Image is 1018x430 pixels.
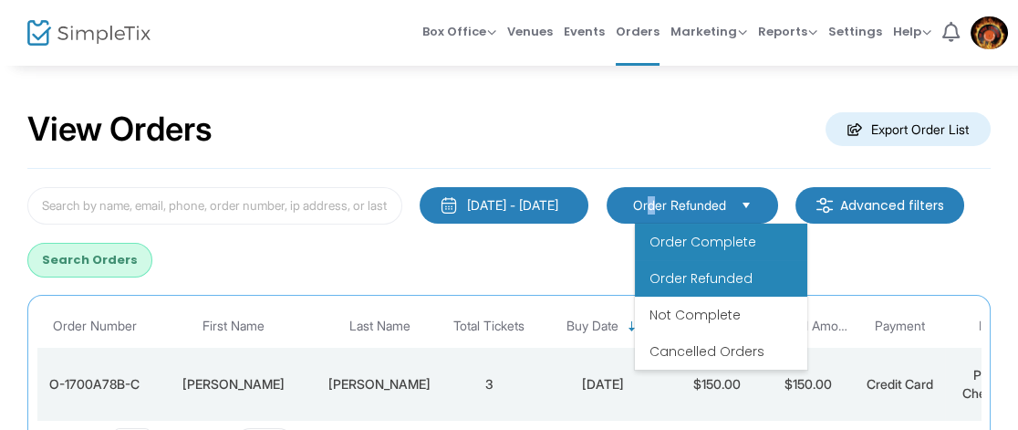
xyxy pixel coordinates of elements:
span: Marketing [670,23,747,40]
m-button: Export Order List [826,112,991,146]
div: 7/11/2025 [539,375,667,393]
span: Events [564,8,605,55]
span: Reports [758,23,817,40]
div: Wilson [320,375,439,393]
span: Order Refunded [633,196,726,215]
span: Order Number [53,319,137,334]
td: $150.00 [763,348,854,421]
span: Order Complete [649,233,756,251]
button: Select [733,195,759,215]
span: Sortable [625,320,639,334]
button: [DATE] - [DATE] [420,187,588,224]
span: Order Refunded [649,269,753,288]
button: Search Orders [27,243,152,278]
h2: View Orders [27,110,213,150]
span: Venues [507,8,553,55]
th: Total Tickets [443,305,535,348]
span: Orders [616,8,660,55]
span: Settings [828,8,882,55]
td: $150.00 [671,348,763,421]
img: filter [815,196,834,215]
div: [DATE] - [DATE] [467,196,558,215]
span: Credit Card [867,376,933,392]
span: Payment [875,319,925,334]
m-button: Advanced filters [795,187,964,224]
input: Search by name, email, phone, order number, ip address, or last 4 digits of card [27,187,402,225]
span: First Name [203,319,265,334]
div: O-1700A78B-C [42,375,147,393]
span: Buy Date [566,319,618,334]
span: Cancelled Orders [649,342,764,361]
span: Last Name [349,319,410,334]
span: PoS [979,319,1002,334]
td: 3 [443,348,535,421]
div: Laneta [156,375,311,393]
span: Help [893,23,931,40]
div: Data table [37,305,981,421]
span: Not Complete [649,306,741,324]
span: Box Office [422,23,496,40]
img: monthly [440,196,458,215]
